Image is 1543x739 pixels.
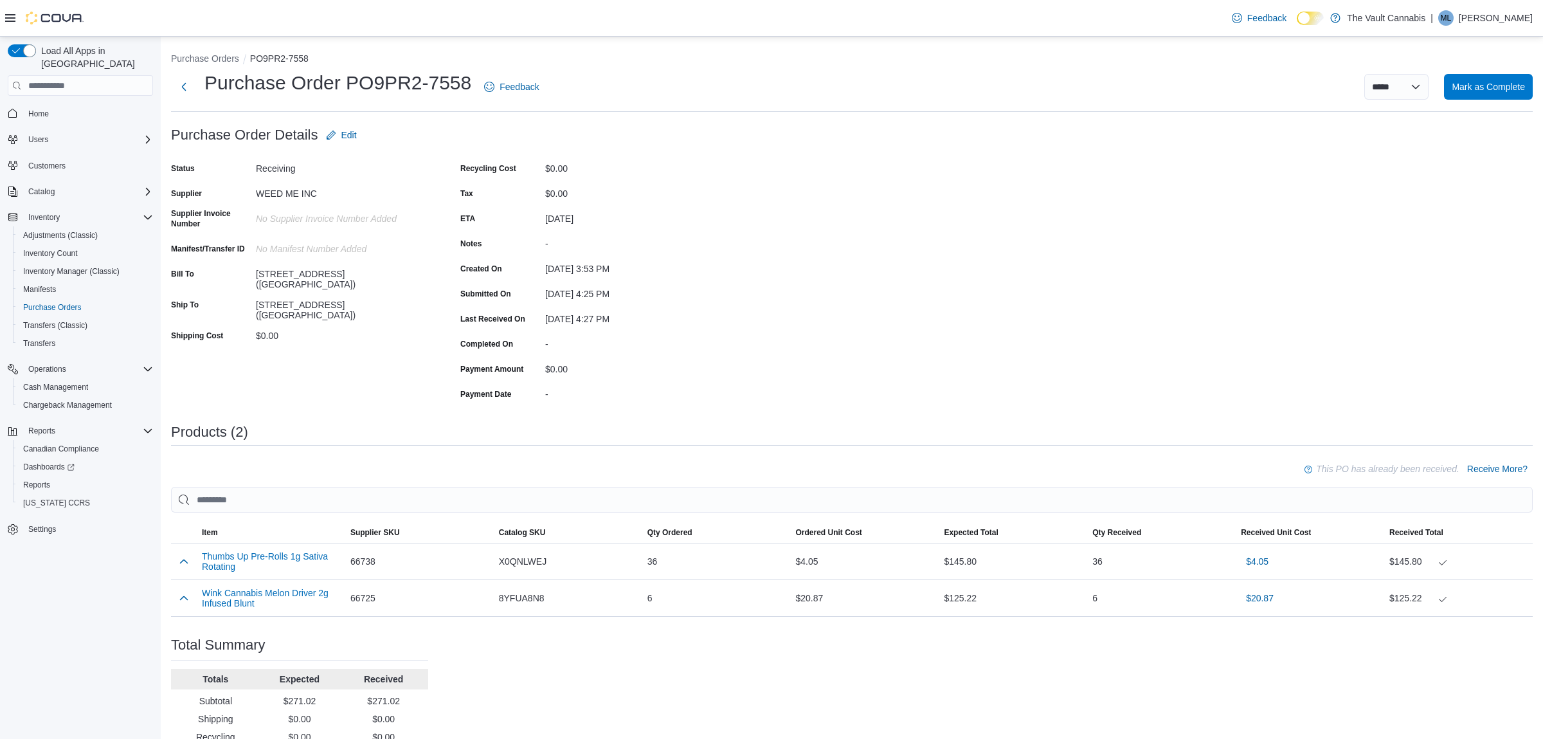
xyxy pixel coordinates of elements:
span: Manifests [23,284,56,295]
div: $0.00 [545,183,717,199]
span: Canadian Compliance [23,444,99,454]
label: Ship To [171,300,199,310]
label: Completed On [460,339,513,349]
span: Users [28,134,48,145]
a: Cash Management [18,379,93,395]
p: | [1430,10,1433,26]
p: $271.02 [260,695,339,707]
button: Adjustments (Classic) [13,226,158,244]
p: Shipping [176,713,255,725]
span: Catalog [23,184,153,199]
span: Transfers (Classic) [23,320,87,331]
p: Expected [260,673,339,686]
a: Inventory Manager (Classic) [18,264,125,279]
button: Transfers (Classic) [13,316,158,334]
a: Settings [23,522,61,537]
button: Qty Ordered [642,522,791,543]
p: Subtotal [176,695,255,707]
label: Payment Amount [460,364,523,374]
label: Submitted On [460,289,511,299]
span: Home [28,109,49,119]
div: [DATE] 4:27 PM [545,309,717,324]
span: 8YFUA8N8 [499,590,545,606]
a: Transfers [18,336,60,351]
span: Dashboards [23,462,75,472]
div: $145.80 [939,549,1087,574]
span: Feedback [1247,12,1286,24]
button: Operations [23,361,71,377]
a: Inventory Count [18,246,83,261]
button: Inventory Manager (Classic) [13,262,158,280]
button: Transfers [13,334,158,352]
div: [DATE] 3:53 PM [545,259,717,274]
label: Notes [460,239,482,249]
span: Edit [341,129,357,141]
span: Dashboards [18,459,153,475]
span: Supplier SKU [350,527,400,538]
div: WEED ME INC [256,183,428,199]
div: Receiving [256,158,428,174]
div: 36 [642,549,791,574]
button: Catalog [23,184,60,199]
span: Operations [23,361,153,377]
a: Purchase Orders [18,300,87,315]
img: Cova [26,12,84,24]
p: The Vault Cannabis [1347,10,1425,26]
label: ETA [460,214,475,224]
div: [DATE] 4:25 PM [545,284,717,299]
span: Customers [28,161,66,171]
span: Transfers (Classic) [18,318,153,333]
button: Catalog [3,183,158,201]
button: Receive More? [1462,456,1533,482]
a: Home [23,106,54,122]
span: Load All Apps in [GEOGRAPHIC_DATA] [36,44,153,70]
a: Feedback [1227,5,1292,31]
label: Bill To [171,269,194,279]
button: Inventory [3,208,158,226]
span: Catalog SKU [499,527,546,538]
p: $271.02 [344,695,423,707]
button: Supplier SKU [345,522,494,543]
span: Qty Received [1092,527,1141,538]
button: Canadian Compliance [13,440,158,458]
button: Cash Management [13,378,158,396]
span: X0QNLWEJ [499,554,546,569]
button: $4.05 [1241,549,1274,574]
h3: Products (2) [171,424,248,440]
button: Edit [321,122,362,148]
button: Reports [23,423,60,439]
label: Supplier [171,188,202,199]
span: Received Unit Cost [1241,527,1311,538]
nav: An example of EuiBreadcrumbs [171,52,1533,68]
button: Users [23,132,53,147]
button: Received Total [1384,522,1533,543]
button: Chargeback Management [13,396,158,414]
span: Qty Ordered [647,527,692,538]
label: Last Received On [460,314,525,324]
p: Received [344,673,423,686]
span: Reports [23,423,153,439]
span: Users [23,132,153,147]
span: Adjustments (Classic) [18,228,153,243]
button: Customers [3,156,158,175]
span: Inventory [23,210,153,225]
span: Operations [28,364,66,374]
button: $20.87 [1241,585,1279,611]
a: Reports [18,477,55,493]
nav: Complex example [8,98,153,572]
div: $4.05 [791,549,939,574]
span: ML [1441,10,1452,26]
span: Chargeback Management [23,400,112,410]
p: $0.00 [344,713,423,725]
button: [US_STATE] CCRS [13,494,158,512]
p: Totals [176,673,255,686]
p: This PO has already been received. [1316,461,1459,477]
span: Transfers [18,336,153,351]
label: Manifest/Transfer ID [171,244,245,254]
div: Mateo Lopez [1438,10,1454,26]
button: Item [197,522,345,543]
span: $4.05 [1246,555,1268,568]
a: Feedback [479,74,544,100]
div: 6 [642,585,791,611]
h1: Purchase Order PO9PR2-7558 [204,70,471,96]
